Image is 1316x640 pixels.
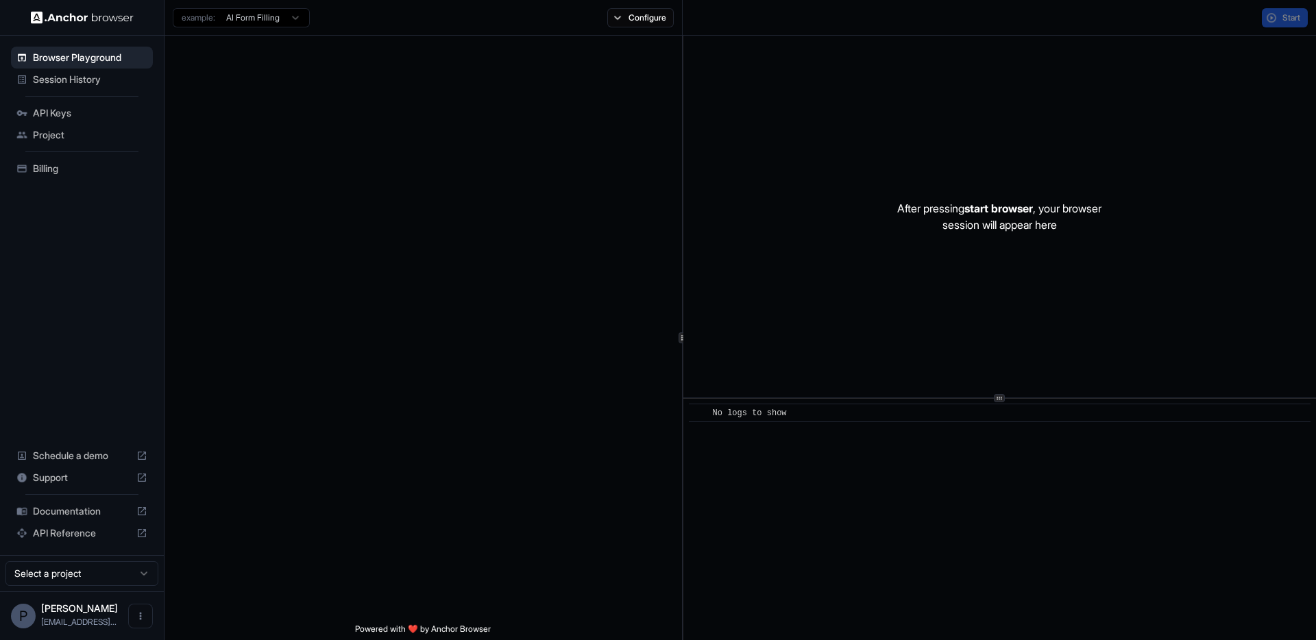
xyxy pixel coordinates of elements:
button: Configure [607,8,674,27]
span: start browser [964,201,1033,215]
p: After pressing , your browser session will appear here [897,200,1101,233]
div: Billing [11,158,153,180]
span: Browser Playground [33,51,147,64]
div: API Reference [11,522,153,544]
div: Project [11,124,153,146]
div: Support [11,467,153,489]
div: Session History [11,69,153,90]
div: API Keys [11,102,153,124]
span: Paul Chauvin [41,602,118,614]
div: Browser Playground [11,47,153,69]
span: paulchvn@gmail.com [41,617,117,627]
button: Open menu [128,604,153,628]
span: Schedule a demo [33,449,131,463]
span: ​ [696,406,703,420]
div: Documentation [11,500,153,522]
span: API Reference [33,526,131,540]
span: Session History [33,73,147,86]
span: No logs to show [713,408,787,418]
span: API Keys [33,106,147,120]
img: Anchor Logo [31,11,134,24]
span: Documentation [33,504,131,518]
div: Schedule a demo [11,445,153,467]
span: Billing [33,162,147,175]
span: Project [33,128,147,142]
div: P [11,604,36,628]
span: Support [33,471,131,484]
span: Powered with ❤️ by Anchor Browser [355,624,491,640]
span: example: [182,12,215,23]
